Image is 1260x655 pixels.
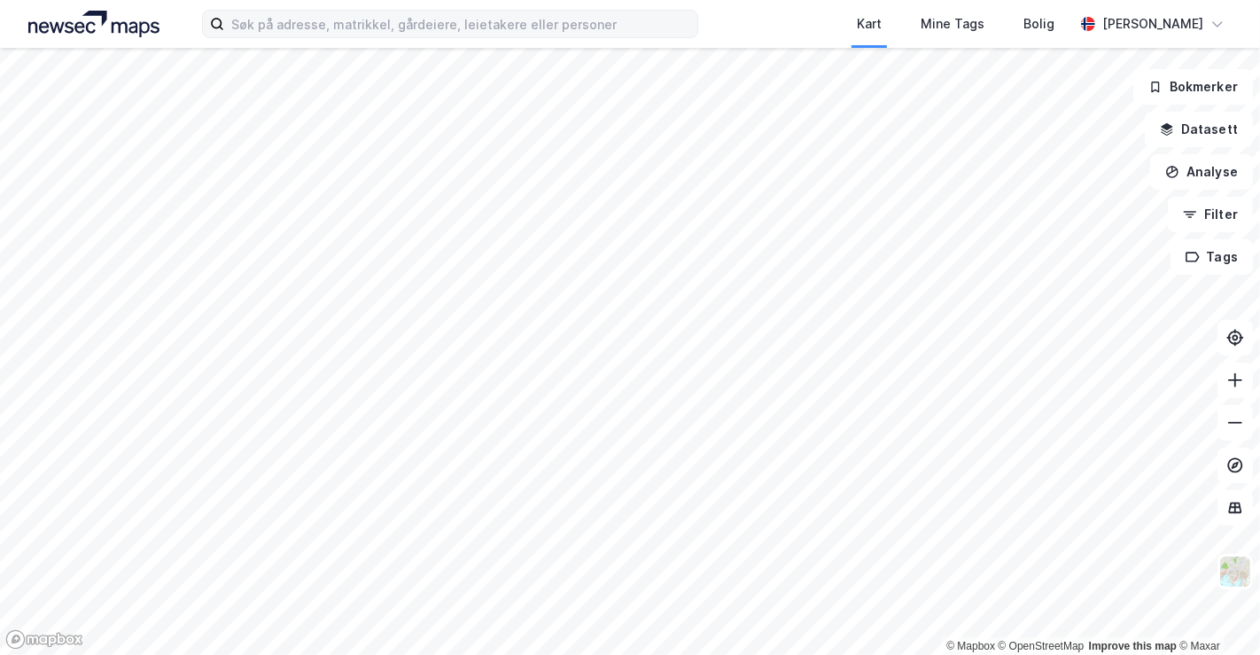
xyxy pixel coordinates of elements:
div: Mine Tags [921,13,984,35]
iframe: Chat Widget [1171,570,1260,655]
a: Mapbox [946,640,995,652]
button: Analyse [1150,154,1253,190]
button: Filter [1168,197,1253,232]
img: logo.a4113a55bc3d86da70a041830d287a7e.svg [28,11,159,37]
a: Mapbox homepage [5,629,83,650]
img: Z [1218,555,1252,589]
button: Datasett [1145,112,1253,147]
a: Improve this map [1089,640,1177,652]
a: OpenStreetMap [999,640,1085,652]
button: Tags [1171,239,1253,275]
button: Bokmerker [1133,69,1253,105]
input: Søk på adresse, matrikkel, gårdeiere, leietakere eller personer [224,11,697,37]
div: [PERSON_NAME] [1102,13,1203,35]
div: Kart [857,13,882,35]
div: Bolig [1023,13,1054,35]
